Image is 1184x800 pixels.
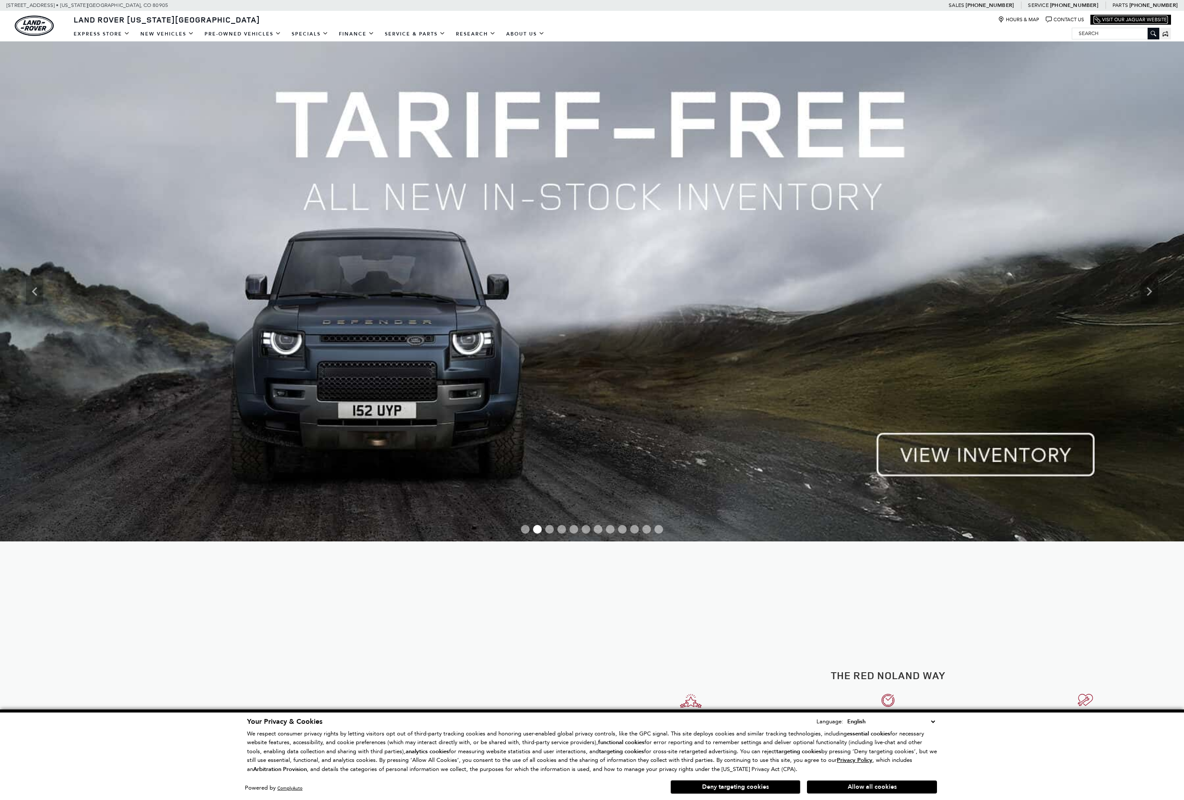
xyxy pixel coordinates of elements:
[847,730,890,738] strong: essential cookies
[253,765,307,773] strong: Arbitration Provision
[816,719,843,724] div: Language:
[277,785,303,791] a: ComplyAuto
[199,26,286,42] a: Pre-Owned Vehicles
[966,2,1014,9] a: [PHONE_NUMBER]
[15,16,54,36] img: Land Rover
[598,738,644,746] strong: functional cookies
[7,2,168,8] a: [STREET_ADDRESS] • [US_STATE][GEOGRAPHIC_DATA], CO 80905
[654,525,663,534] span: Go to slide 12
[135,26,199,42] a: New Vehicles
[557,525,566,534] span: Go to slide 4
[406,748,449,755] strong: analytics cookies
[1050,2,1098,9] a: [PHONE_NUMBER]
[594,525,602,534] span: Go to slide 7
[545,525,554,534] span: Go to slide 3
[26,279,43,304] div: Previous
[334,26,380,42] a: Finance
[630,525,639,534] span: Go to slide 10
[1072,28,1159,39] input: Search
[1094,16,1167,23] a: Visit Our Jaguar Website
[68,14,265,25] a: Land Rover [US_STATE][GEOGRAPHIC_DATA]
[599,670,1177,681] h2: The Red Noland Way
[521,525,530,534] span: Go to slide 1
[599,748,644,755] strong: targeting cookies
[1028,2,1048,8] span: Service
[247,729,937,774] p: We respect consumer privacy rights by letting visitors opt out of third-party tracking cookies an...
[68,26,135,42] a: EXPRESS STORE
[245,785,303,791] div: Powered by
[670,780,800,794] button: Deny targeting cookies
[451,26,501,42] a: Research
[533,525,542,534] span: Go to slide 2
[776,748,821,755] strong: targeting cookies
[74,14,260,25] span: Land Rover [US_STATE][GEOGRAPHIC_DATA]
[642,525,651,534] span: Go to slide 11
[949,2,964,8] span: Sales
[837,756,872,764] u: Privacy Policy
[618,525,627,534] span: Go to slide 9
[845,717,937,726] select: Language Select
[1141,279,1158,304] div: Next
[582,525,590,534] span: Go to slide 6
[501,26,550,42] a: About Us
[837,757,872,763] a: Privacy Policy
[15,16,54,36] a: land-rover
[1112,2,1128,8] span: Parts
[1046,16,1084,23] a: Contact Us
[807,781,937,794] button: Allow all cookies
[606,525,615,534] span: Go to slide 8
[998,16,1039,23] a: Hours & Map
[1129,2,1177,9] a: [PHONE_NUMBER]
[380,26,451,42] a: Service & Parts
[286,26,334,42] a: Specials
[247,717,322,726] span: Your Privacy & Cookies
[569,525,578,534] span: Go to slide 5
[68,26,550,42] nav: Main Navigation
